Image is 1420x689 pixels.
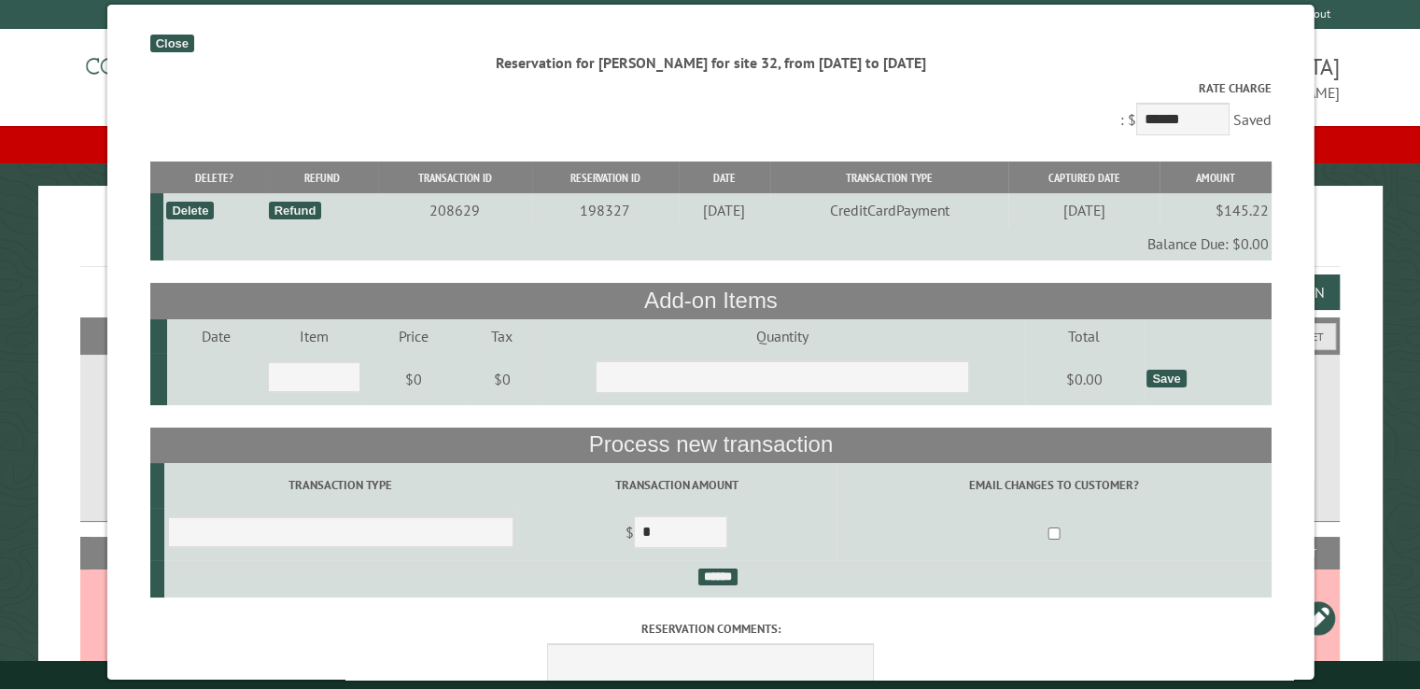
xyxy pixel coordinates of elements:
[162,162,264,194] th: Delete?
[463,353,541,405] td: $0
[1159,162,1272,194] th: Amount
[1159,193,1272,227] td: $145.22
[165,202,213,219] div: Delete
[516,508,836,560] td: $
[149,79,1272,97] label: Rate Charge
[1007,193,1158,227] td: [DATE]
[166,319,264,353] td: Date
[80,317,1340,353] h2: Filters
[149,428,1272,463] th: Process new transaction
[463,319,541,353] td: Tax
[531,193,678,227] td: 198327
[149,283,1272,318] th: Add-on Items
[1024,353,1144,405] td: $0.00
[377,162,531,194] th: Transaction ID
[162,227,1271,260] td: Balance Due: $0.00
[265,162,377,194] th: Refund
[838,476,1268,494] label: Email changes to customer?
[769,162,1008,194] th: Transaction Type
[540,319,1023,353] td: Quantity
[678,162,769,194] th: Date
[377,193,531,227] td: 208629
[80,216,1340,267] h1: Reservations
[149,79,1272,140] div: : $
[90,537,386,569] th: Site
[362,353,463,405] td: $0
[1024,319,1144,353] td: Total
[519,476,833,494] label: Transaction Amount
[149,52,1272,73] div: Reservation for [PERSON_NAME] for site 32, from [DATE] to [DATE]
[605,668,816,681] small: © Campground Commander LLC. All rights reserved.
[149,620,1272,638] label: Reservation comments:
[1146,370,1185,387] div: Save
[1232,110,1271,129] span: Saved
[264,319,362,353] td: Item
[531,162,678,194] th: Reservation ID
[769,193,1008,227] td: CreditCardPayment
[268,202,321,219] div: Refund
[678,193,769,227] td: [DATE]
[80,36,314,109] img: Campground Commander
[1007,162,1158,194] th: Captured Date
[167,476,513,494] label: Transaction Type
[362,319,463,353] td: Price
[149,35,193,52] div: Close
